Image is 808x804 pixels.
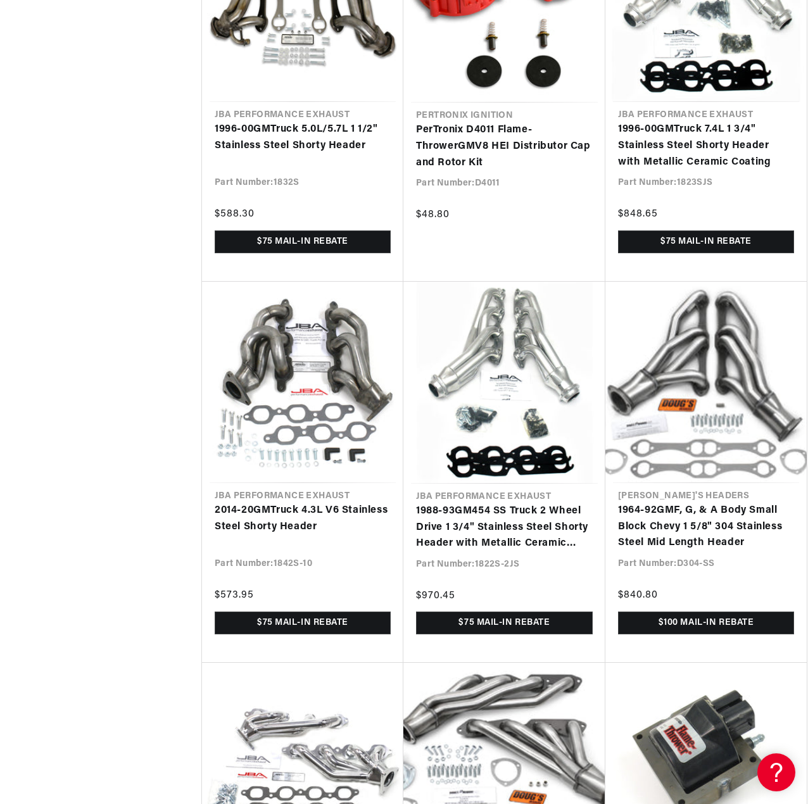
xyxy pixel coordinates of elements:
a: 1996-00GMTruck 7.4L 1 3/4" Stainless Steel Shorty Header with Metallic Ceramic Coating [618,122,794,170]
a: 1988-93GM454 SS Truck 2 Wheel Drive 1 3/4" Stainless Steel Shorty Header with Metallic Ceramic Co... [416,503,593,552]
a: 1964-92GMF, G, & A Body Small Block Chevy 1 5/8" 304 Stainless Steel Mid Length Header [618,503,794,551]
a: PerTronix D4011 Flame-ThrowerGMV8 HEI Distributor Cap and Rotor Kit [416,122,593,171]
a: 1996-00GMTruck 5.0L/5.7L 1 1/2" Stainless Steel Shorty Header [215,122,391,154]
a: 2014-20GMTruck 4.3L V6 Stainless Steel Shorty Header [215,503,391,535]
